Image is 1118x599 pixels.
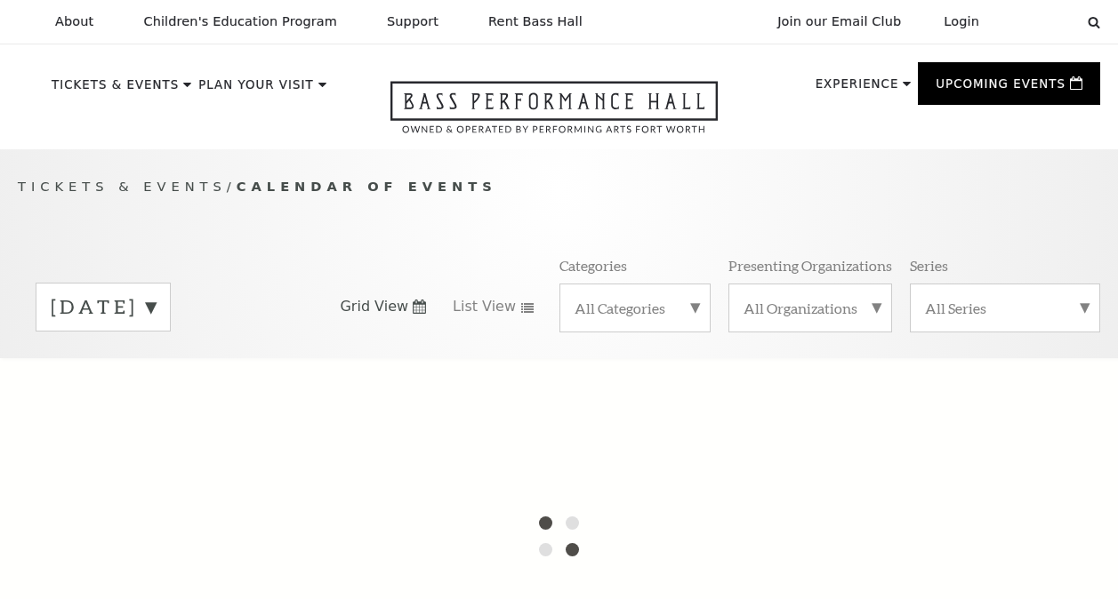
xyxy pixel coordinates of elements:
[910,256,948,275] p: Series
[55,14,93,29] p: About
[387,14,438,29] p: Support
[453,297,516,316] span: List View
[340,297,408,316] span: Grid View
[18,176,1100,198] p: /
[237,179,497,194] span: Calendar of Events
[51,293,156,321] label: [DATE]
[143,14,337,29] p: Children's Education Program
[488,14,583,29] p: Rent Bass Hall
[52,79,179,100] p: Tickets & Events
[744,299,877,317] label: All Organizations
[575,299,696,317] label: All Categories
[18,179,227,194] span: Tickets & Events
[198,79,314,100] p: Plan Your Visit
[1008,13,1071,30] select: Select:
[816,78,899,100] p: Experience
[936,78,1066,100] p: Upcoming Events
[559,256,627,275] p: Categories
[925,299,1085,317] label: All Series
[728,256,892,275] p: Presenting Organizations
